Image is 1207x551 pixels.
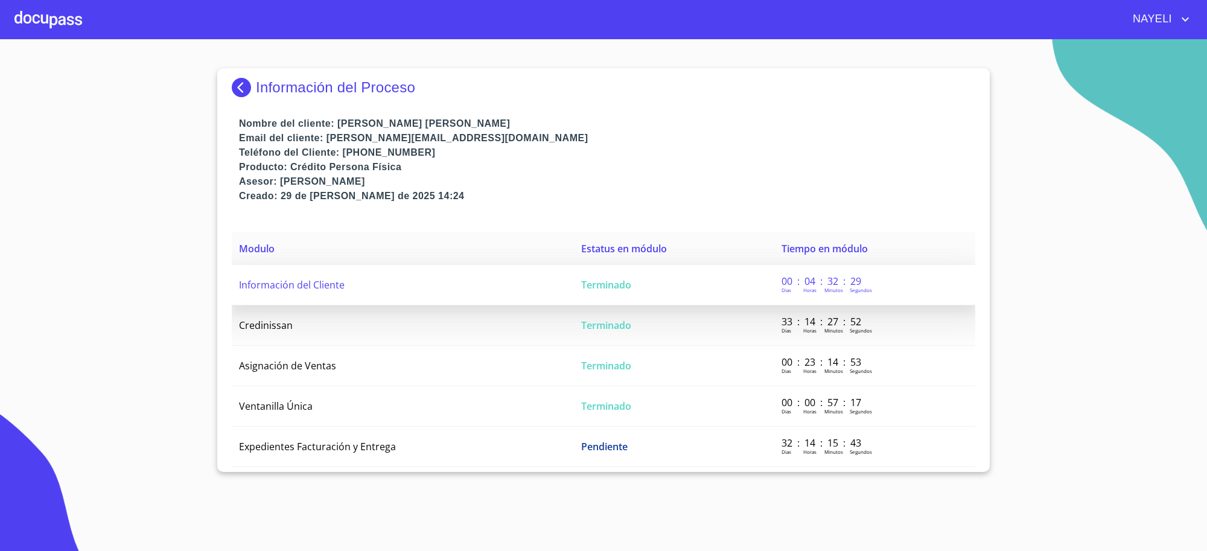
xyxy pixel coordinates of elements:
[803,408,817,415] p: Horas
[782,242,868,255] span: Tiempo en módulo
[239,242,275,255] span: Modulo
[239,319,293,332] span: Credinissan
[850,448,872,455] p: Segundos
[1124,10,1193,29] button: account of current user
[239,400,313,413] span: Ventanilla Única
[782,448,791,455] p: Dias
[803,448,817,455] p: Horas
[782,275,863,288] p: 00 : 04 : 32 : 29
[239,278,345,291] span: Información del Cliente
[239,359,336,372] span: Asignación de Ventas
[782,327,791,334] p: Dias
[803,287,817,293] p: Horas
[782,408,791,415] p: Dias
[239,174,975,189] p: Asesor: [PERSON_NAME]
[824,327,843,334] p: Minutos
[581,400,631,413] span: Terminado
[581,440,628,453] span: Pendiente
[782,396,863,409] p: 00 : 00 : 57 : 17
[239,160,975,174] p: Producto: Crédito Persona Física
[782,368,791,374] p: Dias
[256,79,415,96] p: Información del Proceso
[239,116,975,131] p: Nombre del cliente: [PERSON_NAME] [PERSON_NAME]
[782,355,863,369] p: 00 : 23 : 14 : 53
[782,315,863,328] p: 33 : 14 : 27 : 52
[232,78,975,97] div: Información del Proceso
[232,78,256,97] img: Docupass spot blue
[803,368,817,374] p: Horas
[824,368,843,374] p: Minutos
[803,327,817,334] p: Horas
[850,287,872,293] p: Segundos
[239,440,396,453] span: Expedientes Facturación y Entrega
[581,319,631,332] span: Terminado
[239,145,975,160] p: Teléfono del Cliente: [PHONE_NUMBER]
[581,278,631,291] span: Terminado
[850,327,872,334] p: Segundos
[1124,10,1178,29] span: NAYELI
[850,368,872,374] p: Segundos
[850,408,872,415] p: Segundos
[824,448,843,455] p: Minutos
[782,287,791,293] p: Dias
[581,242,667,255] span: Estatus en módulo
[824,287,843,293] p: Minutos
[239,131,975,145] p: Email del cliente: [PERSON_NAME][EMAIL_ADDRESS][DOMAIN_NAME]
[239,189,975,203] p: Creado: 29 de [PERSON_NAME] de 2025 14:24
[782,436,863,450] p: 32 : 14 : 15 : 43
[581,359,631,372] span: Terminado
[824,408,843,415] p: Minutos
